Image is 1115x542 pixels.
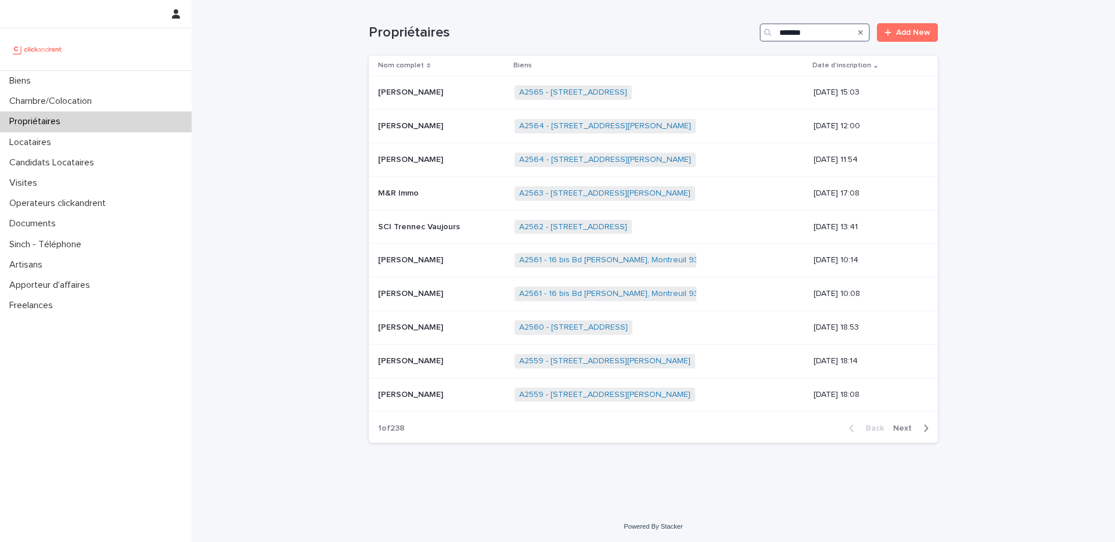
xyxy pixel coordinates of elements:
[877,23,938,42] a: Add New
[5,280,99,291] p: Apporteur d'affaires
[369,76,938,110] tr: [PERSON_NAME][PERSON_NAME] A2565 - [STREET_ADDRESS] [DATE] 15:03
[369,24,755,41] h1: Propriétaires
[814,356,919,366] p: [DATE] 18:14
[896,28,930,37] span: Add New
[5,198,115,209] p: Operateurs clickandrent
[812,59,871,72] p: Date d'inscription
[378,59,424,72] p: Nom complet
[519,323,628,333] a: A2560 - [STREET_ADDRESS]
[519,289,712,299] a: A2561 - 16 bis Bd [PERSON_NAME], Montreuil 93100
[814,390,919,400] p: [DATE] 18:08
[378,186,421,198] p: M&R Immo
[814,255,919,265] p: [DATE] 10:14
[814,155,919,165] p: [DATE] 11:54
[519,121,691,131] a: A2564 - [STREET_ADDRESS][PERSON_NAME]
[519,390,690,400] a: A2559 - [STREET_ADDRESS][PERSON_NAME]
[378,85,445,97] p: [PERSON_NAME]
[519,155,691,165] a: A2564 - [STREET_ADDRESS][PERSON_NAME]
[5,96,101,107] p: Chambre/Colocation
[5,300,62,311] p: Freelances
[889,423,938,433] button: Next
[369,310,938,344] tr: [PERSON_NAME][PERSON_NAME] A2560 - [STREET_ADDRESS] [DATE] 18:53
[378,220,462,232] p: SCI Trennec Vaujours
[519,222,627,232] a: A2562 - [STREET_ADDRESS]
[519,255,712,265] a: A2561 - 16 bis Bd [PERSON_NAME], Montreuil 93100
[5,157,103,168] p: Candidats Locataires
[840,423,889,433] button: Back
[814,88,919,97] p: [DATE] 15:03
[814,121,919,131] p: [DATE] 12:00
[5,178,46,189] p: Visites
[814,189,919,198] p: [DATE] 17:08
[5,75,40,86] p: Biens
[369,176,938,210] tr: M&R ImmoM&R Immo A2563 - [STREET_ADDRESS][PERSON_NAME] [DATE] 17:08
[624,523,682,530] a: Powered By Stacker
[814,222,919,232] p: [DATE] 13:41
[519,189,690,198] a: A2563 - [STREET_ADDRESS][PERSON_NAME]
[369,110,938,143] tr: [PERSON_NAME][PERSON_NAME] A2564 - [STREET_ADDRESS][PERSON_NAME] [DATE] 12:00
[5,218,65,229] p: Documents
[9,38,66,61] img: UCB0brd3T0yccxBKYDjQ
[760,23,870,42] input: Search
[5,239,91,250] p: Sinch - Téléphone
[378,153,445,165] p: [PERSON_NAME]
[859,424,884,432] span: Back
[378,253,445,265] p: [PERSON_NAME]
[513,59,532,72] p: Biens
[378,354,445,366] p: [PERSON_NAME]
[5,259,52,270] p: Artisans
[369,277,938,311] tr: [PERSON_NAME][PERSON_NAME] A2561 - 16 bis Bd [PERSON_NAME], Montreuil 93100 [DATE] 10:08
[378,388,445,400] p: [PERSON_NAME]
[814,323,919,333] p: [DATE] 18:53
[5,116,70,127] p: Propriétaires
[519,88,627,97] a: A2565 - [STREET_ADDRESS]
[893,424,919,432] span: Next
[814,289,919,299] p: [DATE] 10:08
[378,119,445,131] p: [PERSON_NAME]
[369,210,938,244] tr: SCI Trennec VaujoursSCI Trennec Vaujours A2562 - [STREET_ADDRESS] [DATE] 13:41
[378,320,445,333] p: [PERSON_NAME]
[378,287,445,299] p: [PERSON_NAME]
[369,378,938,411] tr: [PERSON_NAME][PERSON_NAME] A2559 - [STREET_ADDRESS][PERSON_NAME] [DATE] 18:08
[519,356,690,366] a: A2559 - [STREET_ADDRESS][PERSON_NAME]
[369,143,938,176] tr: [PERSON_NAME][PERSON_NAME] A2564 - [STREET_ADDRESS][PERSON_NAME] [DATE] 11:54
[369,414,414,443] p: 1 of 238
[369,244,938,277] tr: [PERSON_NAME][PERSON_NAME] A2561 - 16 bis Bd [PERSON_NAME], Montreuil 93100 [DATE] 10:14
[5,137,60,148] p: Locataires
[369,344,938,378] tr: [PERSON_NAME][PERSON_NAME] A2559 - [STREET_ADDRESS][PERSON_NAME] [DATE] 18:14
